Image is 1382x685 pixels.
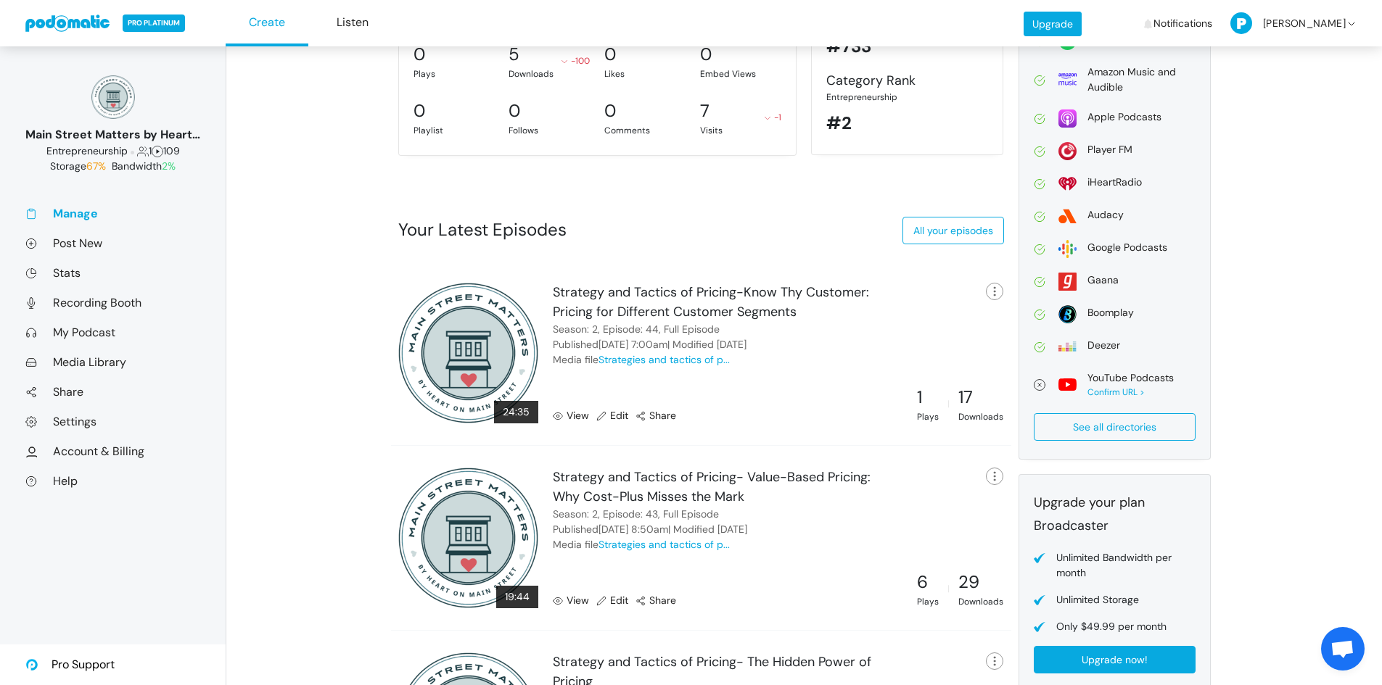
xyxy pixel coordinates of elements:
[917,384,939,410] div: 1
[1087,207,1124,223] div: Audacy
[25,354,200,370] a: Media Library
[1056,550,1196,581] div: Unlimited Bandwidth per month
[553,283,900,322] div: Strategy and Tactics of Pricing-Know Thy Customer: Pricing for Different Customer Segments
[1034,273,1196,291] a: Gaana
[1230,12,1252,34] img: P-50-ab8a3cff1f42e3edaa744736fdbd136011fc75d0d07c0e6946c3d5a70d29199b.png
[1034,646,1196,673] a: Upgrade now!
[398,468,539,608] img: 300x300_17130234.png
[494,401,538,423] div: 24:35
[1230,2,1357,45] a: [PERSON_NAME]
[414,98,425,124] div: 0
[1034,413,1196,441] a: See all directories
[553,593,589,608] a: View
[398,283,539,423] img: 300x300_17130234.png
[1058,70,1077,88] img: amazon-69639c57110a651e716f65801135d36e6b1b779905beb0b1c95e1d99d62ebab9.svg
[599,338,667,351] time: October 13, 2025 7:00am
[1056,592,1139,607] div: Unlimited Storage
[91,75,135,119] img: 150x150_17130234.png
[1024,12,1082,36] a: Upgrade
[1056,619,1167,634] div: Only $49.99 per month
[509,41,519,67] div: 5
[553,337,746,352] div: Published | Modified [DATE]
[25,444,200,459] a: Account & Billing
[46,144,128,157] span: Business: Entrepreneurship
[25,325,200,340] a: My Podcast
[553,352,730,368] div: Media file
[1034,109,1196,128] a: Apple Podcasts
[414,41,425,67] div: 0
[414,67,495,80] div: Plays
[917,569,939,595] div: 6
[1087,65,1196,95] div: Amazon Music and Audible
[604,41,616,67] div: 0
[826,33,988,59] div: #733
[604,124,686,137] div: Comments
[509,124,590,137] div: Follows
[1058,207,1077,225] img: audacy-5d0199fadc8dc77acc7c395e9e27ef384d0cbdead77bf92d3603ebf283057071.svg
[826,91,988,104] div: Entrepreneurship
[1034,65,1196,95] a: Amazon Music and Audible
[1321,627,1365,671] div: Open chat
[86,159,106,173] span: 67%
[958,410,1003,423] div: Downloads
[1058,240,1077,258] img: google-2dbf3626bd965f54f93204bbf7eeb1470465527e396fa5b4ad72d911f40d0c40.svg
[1034,175,1196,193] a: iHeartRadio
[112,159,176,173] span: Bandwidth
[553,468,900,507] div: Strategy and Tactics of Pricing- Value-Based Pricing: Why Cost-Plus Misses the Mark
[1058,338,1077,356] img: deezer-17854ec532559b166877d7d89d3279c345eec2f597ff2478aebf0db0746bb0cd.svg
[509,67,590,80] div: Downloads
[1034,305,1196,323] a: Boomplay
[25,295,200,310] a: Recording Booth
[496,586,538,608] div: 19:44
[50,159,109,173] span: Storage
[25,265,200,281] a: Stats
[1087,109,1161,125] div: Apple Podcasts
[700,98,709,124] div: 7
[636,408,676,423] a: Share
[1087,240,1167,255] div: Google Podcasts
[1153,2,1212,45] span: Notifications
[599,353,730,366] a: Strategies and tactics of p...
[1034,207,1196,225] a: Audacy
[1034,493,1196,512] div: Upgrade your plan
[596,593,628,608] a: Edit
[25,384,200,399] a: Share
[1087,386,1174,399] div: Confirm URL >
[1087,273,1119,288] div: Gaana
[25,144,200,159] div: 1 109
[1034,516,1196,536] div: Broadcaster
[1034,370,1196,399] a: YouTube Podcasts Confirm URL >
[902,217,1004,244] a: All your episodes
[553,408,589,423] a: View
[604,67,686,80] div: Likes
[599,538,730,551] a: Strategies and tactics of p...
[826,71,988,91] div: Category Rank
[414,124,495,137] div: Playlist
[1058,175,1077,193] img: i_heart_radio-0fea502c98f50158959bea423c94b18391c60ffcc3494be34c3ccd60b54f1ade.svg
[25,206,200,221] a: Manage
[1058,375,1077,394] img: youtube-a762549b032a4d8d7c7d8c7d6f94e90d57091a29b762dad7ef63acd86806a854.svg
[700,41,712,67] div: 0
[162,159,176,173] span: 2%
[958,569,1003,595] div: 29
[553,507,719,522] div: Season: 2, Episode: 43, Full Episode
[562,54,590,67] div: -100
[1034,338,1196,356] a: Deezer
[25,473,200,489] a: Help
[917,595,939,608] div: Plays
[1034,240,1196,258] a: Google Podcasts
[1034,142,1196,160] a: Player FM
[917,410,939,423] div: Plays
[826,110,988,136] div: #2
[1087,142,1132,157] div: Player FM
[700,67,781,80] div: Embed Views
[958,384,1003,410] div: 17
[1058,273,1077,291] img: gaana-acdc428d6f3a8bcf3dfc61bc87d1a5ed65c1dda5025f5609f03e44ab3dd96560.svg
[25,644,115,685] a: Pro Support
[553,537,730,552] div: Media file
[596,408,628,423] a: Edit
[398,217,567,243] div: Your Latest Episodes
[137,144,149,157] span: Followers
[1087,370,1174,386] div: YouTube Podcasts
[947,397,950,410] div: |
